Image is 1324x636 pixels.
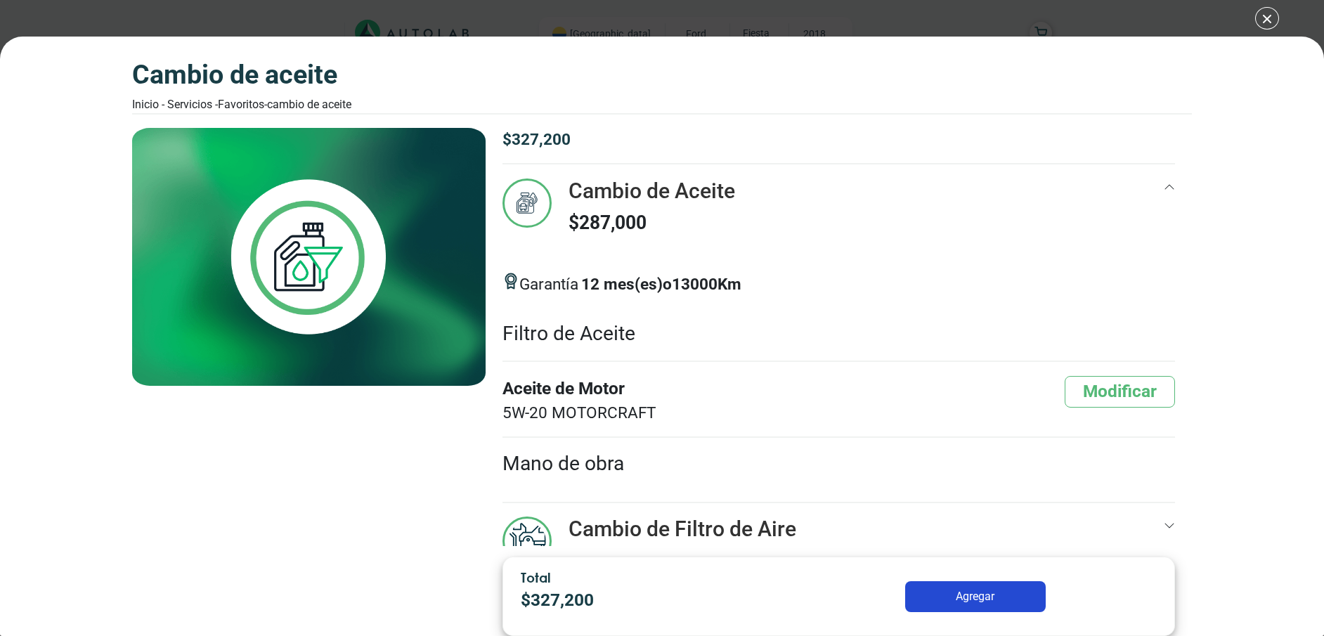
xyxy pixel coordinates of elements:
span: Total [521,569,551,585]
p: $ 287,000 [569,209,735,238]
h3: Cambio de Aceite [569,179,735,204]
li: Mano de obra [502,438,1175,490]
img: mantenimiento_general-v3.svg [502,517,552,566]
h3: Cambio de Aceite [132,59,351,91]
p: $ 327,200 [521,588,774,614]
p: 12 mes(es) o 13000 Km [581,273,741,297]
p: $ 327,200 [502,128,1175,152]
span: 5W-20 MOTORCRAFT [502,401,656,425]
font: Aceite de Motor [502,376,656,402]
h3: Cambio de Filtro de Aire [569,517,796,542]
li: Filtro de Aceite [502,308,1175,361]
div: Inicio - Servicios - Favoritos - [132,96,351,113]
font: Cambio de Aceite [267,98,351,111]
button: Agregar [905,581,1046,612]
img: cambio_de_aceite-v3.svg [502,179,552,228]
button: Modificar [1065,376,1175,408]
span: Garantía [519,273,741,308]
